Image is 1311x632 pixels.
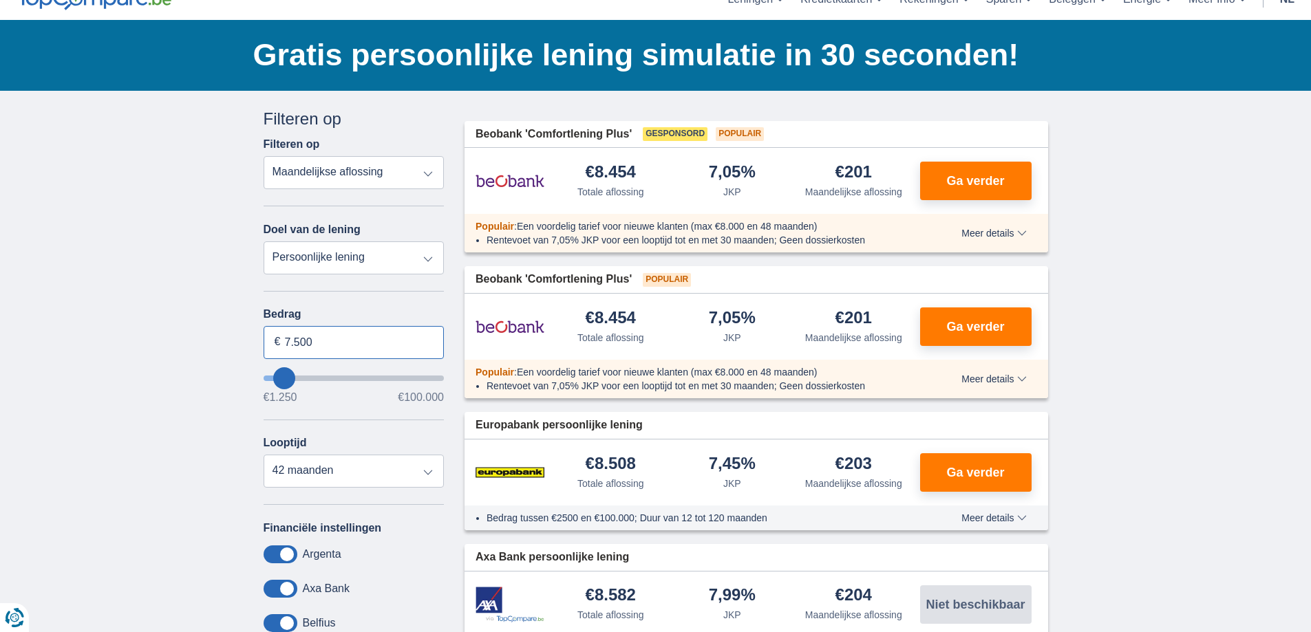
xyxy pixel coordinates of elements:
span: Een voordelig tarief voor nieuwe klanten (max €8.000 en 48 maanden) [517,367,818,378]
span: €1.250 [264,392,297,403]
span: Beobank 'Comfortlening Plus' [476,127,632,142]
div: Maandelijkse aflossing [805,185,902,199]
div: €8.454 [586,309,636,328]
div: Totale aflossing [577,185,644,199]
div: 7,05% [709,309,756,328]
h1: Gratis persoonlijke lening simulatie in 30 seconden! [253,34,1048,76]
span: Niet beschikbaar [926,598,1025,611]
span: Meer details [961,374,1026,384]
span: Ga verder [946,175,1004,187]
span: Een voordelig tarief voor nieuwe klanten (max €8.000 en 48 maanden) [517,221,818,232]
img: product.pl.alt Beobank [476,309,544,344]
button: Meer details [951,228,1036,239]
button: Ga verder [920,162,1032,200]
input: wantToBorrow [264,375,445,381]
img: product.pl.alt Axa Bank [476,587,544,623]
span: € [275,334,281,350]
div: : [465,365,922,379]
span: Europabank persoonlijke lening [476,417,643,433]
div: Maandelijkse aflossing [805,331,902,345]
label: Doel van de lening [264,224,361,236]
div: €203 [835,455,872,474]
div: Filteren op [264,107,445,131]
span: Meer details [961,228,1026,238]
span: Populair [643,273,691,287]
span: Ga verder [946,320,1004,333]
span: Populair [476,221,514,232]
div: JKP [723,185,741,199]
li: Rentevoet van 7,05% JKP voor een looptijd tot en met 30 maanden; Geen dossierkosten [487,379,911,393]
span: Beobank 'Comfortlening Plus' [476,272,632,287]
div: €204 [835,587,872,605]
div: €8.582 [586,587,636,605]
li: Bedrag tussen €2500 en €100.000; Duur van 12 tot 120 maanden [487,511,911,525]
span: Populair [476,367,514,378]
div: 7,05% [709,164,756,182]
div: JKP [723,331,741,345]
span: Populair [716,127,764,141]
div: 7,99% [709,587,756,605]
button: Ga verder [920,307,1032,346]
label: Bedrag [264,308,445,320]
span: Meer details [961,513,1026,523]
div: Totale aflossing [577,331,644,345]
div: Totale aflossing [577,477,644,490]
div: JKP [723,477,741,490]
label: Argenta [303,548,341,560]
img: product.pl.alt Europabank [476,455,544,490]
div: Maandelijkse aflossing [805,608,902,622]
span: Gesponsord [643,127,707,141]
button: Meer details [951,512,1036,523]
div: Totale aflossing [577,608,644,622]
label: Financiële instellingen [264,522,382,534]
button: Meer details [951,373,1036,384]
div: 7,45% [709,455,756,474]
li: Rentevoet van 7,05% JKP voor een looptijd tot en met 30 maanden; Geen dossierkosten [487,233,911,247]
span: €100.000 [398,392,444,403]
div: €201 [835,309,872,328]
div: : [465,219,922,233]
div: JKP [723,608,741,622]
div: €8.454 [586,164,636,182]
label: Belfius [303,617,336,629]
img: product.pl.alt Beobank [476,164,544,198]
label: Axa Bank [303,582,350,595]
div: €8.508 [586,455,636,474]
div: €201 [835,164,872,182]
span: Ga verder [946,466,1004,479]
button: Ga verder [920,453,1032,492]
span: Axa Bank persoonlijke lening [476,549,629,565]
label: Looptijd [264,437,307,449]
div: Maandelijkse aflossing [805,477,902,490]
label: Filteren op [264,138,320,151]
button: Niet beschikbaar [920,585,1032,624]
